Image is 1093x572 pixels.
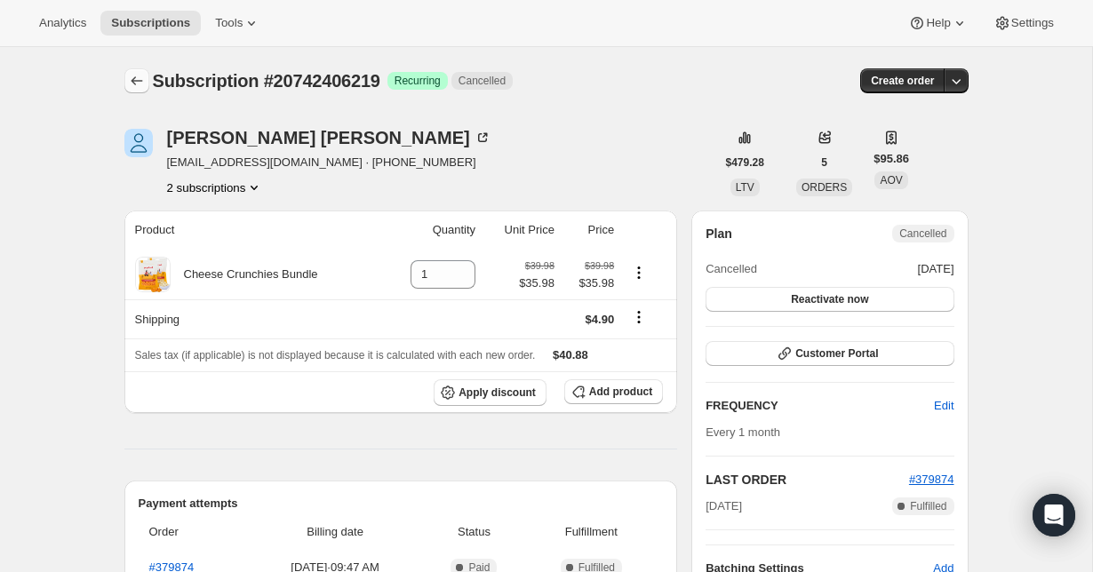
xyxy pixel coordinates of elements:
[434,379,546,406] button: Apply discount
[860,68,945,93] button: Create order
[135,257,171,292] img: product img
[1033,494,1075,536] div: Open Intercom Messenger
[802,181,847,194] span: ORDERS
[167,154,491,171] span: [EMAIL_ADDRESS][DOMAIN_NAME] · [PHONE_NUMBER]
[706,341,953,366] button: Customer Portal
[100,11,201,36] button: Subscriptions
[706,260,757,278] span: Cancelled
[736,181,754,194] span: LTV
[428,523,519,541] span: Status
[135,349,536,361] span: Sales tax (if applicable) is not displayed because it is calculated with each new order.
[909,473,954,486] a: #379874
[167,179,264,196] button: Product actions
[1011,16,1054,30] span: Settings
[880,174,902,187] span: AOV
[459,74,506,88] span: Cancelled
[706,287,953,312] button: Reactivate now
[459,385,536,400] span: Apply discount
[124,68,149,93] button: Subscriptions
[124,129,153,157] span: Nicole Harper
[585,260,614,271] small: $39.98
[204,11,271,36] button: Tools
[899,226,946,241] span: Cancelled
[553,348,588,361] span: $40.88
[821,155,827,170] span: 5
[395,74,441,88] span: Recurring
[519,274,554,292] span: $35.98
[715,150,775,175] button: $479.28
[874,150,909,168] span: $95.86
[810,150,838,175] button: 5
[791,292,868,306] span: Reactivate now
[481,211,560,250] th: Unit Price
[918,260,954,278] span: [DATE]
[726,155,764,170] span: $479.28
[706,425,780,439] span: Every 1 month
[706,471,909,489] h2: LAST ORDER
[706,397,934,415] h2: FREQUENCY
[926,16,950,30] span: Help
[564,379,663,404] button: Add product
[910,499,946,513] span: Fulfilled
[983,11,1065,36] button: Settings
[934,397,953,415] span: Edit
[923,392,964,420] button: Edit
[252,523,419,541] span: Billing date
[565,274,614,292] span: $35.98
[111,16,190,30] span: Subscriptions
[589,385,652,399] span: Add product
[871,74,934,88] span: Create order
[171,266,318,283] div: Cheese Crunchies Bundle
[560,211,619,250] th: Price
[706,225,732,242] h2: Plan
[383,211,481,250] th: Quantity
[625,263,653,282] button: Product actions
[124,299,383,338] th: Shipping
[525,260,554,271] small: $39.98
[909,471,954,489] button: #379874
[531,523,653,541] span: Fulfillment
[139,495,664,512] h2: Payment attempts
[898,11,978,36] button: Help
[28,11,97,36] button: Analytics
[706,497,742,515] span: [DATE]
[124,211,383,250] th: Product
[139,512,247,552] th: Order
[625,307,653,327] button: Shipping actions
[39,16,86,30] span: Analytics
[153,71,380,91] span: Subscription #20742406219
[167,129,491,147] div: [PERSON_NAME] [PERSON_NAME]
[795,346,878,361] span: Customer Portal
[215,16,243,30] span: Tools
[586,313,615,326] span: $4.90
